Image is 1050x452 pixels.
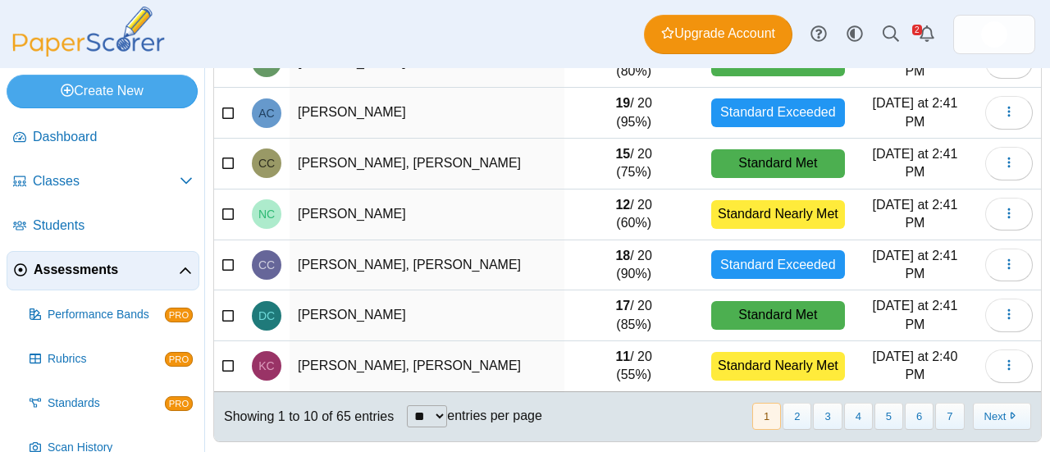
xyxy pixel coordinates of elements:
[7,45,171,59] a: PaperScorer
[564,341,702,392] td: / 20 (55%)
[873,96,958,128] time: Sep 18, 2025 at 2:41 PM
[783,403,811,430] button: 2
[844,403,873,430] button: 4
[711,98,845,127] div: Standard Exceeded
[7,7,171,57] img: PaperScorer
[34,261,179,279] span: Assessments
[661,25,775,43] span: Upgrade Account
[615,349,630,363] b: 11
[23,340,199,379] a: Rubrics PRO
[290,240,564,291] td: [PERSON_NAME], [PERSON_NAME]
[873,147,958,179] time: Sep 18, 2025 at 2:41 PM
[615,96,630,110] b: 19
[644,15,792,54] a: Upgrade Account
[7,118,199,158] a: Dashboard
[214,392,394,441] div: Showing 1 to 10 of 65 entries
[909,16,945,53] a: Alerts
[258,310,275,322] span: DEREK CHEN
[48,395,165,412] span: Standards
[935,403,964,430] button: 7
[48,351,165,368] span: Rubrics
[7,251,199,290] a: Assessments
[7,162,199,202] a: Classes
[953,15,1035,54] a: ps.CTXzMJfDX4fRjQyy
[447,409,542,422] label: entries per page
[290,189,564,240] td: [PERSON_NAME]
[615,249,630,263] b: 18
[874,403,903,430] button: 5
[615,147,630,161] b: 15
[23,384,199,423] a: Standards PRO
[873,45,958,77] time: Sep 18, 2025 at 2:41 PM
[615,299,630,313] b: 17
[905,403,934,430] button: 6
[973,403,1031,430] button: Next
[23,295,199,335] a: Performance Bands PRO
[711,149,845,178] div: Standard Met
[813,403,842,430] button: 3
[290,139,564,189] td: [PERSON_NAME], [PERSON_NAME]
[873,349,958,381] time: Sep 18, 2025 at 2:40 PM
[290,88,564,139] td: [PERSON_NAME]
[258,208,275,220] span: NAOMI CHANG
[258,259,275,271] span: CHEONG IENG CHEN
[873,198,958,230] time: Sep 18, 2025 at 2:41 PM
[564,240,702,291] td: / 20 (90%)
[711,200,845,229] div: Standard Nearly Met
[7,207,199,246] a: Students
[7,75,198,107] a: Create New
[33,217,193,235] span: Students
[752,403,781,430] button: 1
[165,352,193,367] span: PRO
[981,21,1007,48] img: ps.CTXzMJfDX4fRjQyy
[33,172,180,190] span: Classes
[48,307,165,323] span: Performance Bands
[711,352,845,381] div: Standard Nearly Met
[564,139,702,189] td: / 20 (75%)
[615,198,630,212] b: 12
[873,299,958,331] time: Sep 18, 2025 at 2:41 PM
[751,403,1031,430] nav: pagination
[873,249,958,281] time: Sep 18, 2025 at 2:41 PM
[564,189,702,240] td: / 20 (60%)
[33,128,193,146] span: Dashboard
[258,360,274,372] span: KA YI CHENG
[711,250,845,279] div: Standard Exceeded
[258,158,275,169] span: CHIA YI CHANG
[165,308,193,322] span: PRO
[981,21,1007,48] span: Piero Gualcherani
[711,301,845,330] div: Standard Met
[290,290,564,341] td: [PERSON_NAME]
[290,341,564,392] td: [PERSON_NAME], [PERSON_NAME]
[165,396,193,411] span: PRO
[564,88,702,139] td: / 20 (95%)
[258,107,274,119] span: ASHLYN CHAN
[564,290,702,341] td: / 20 (85%)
